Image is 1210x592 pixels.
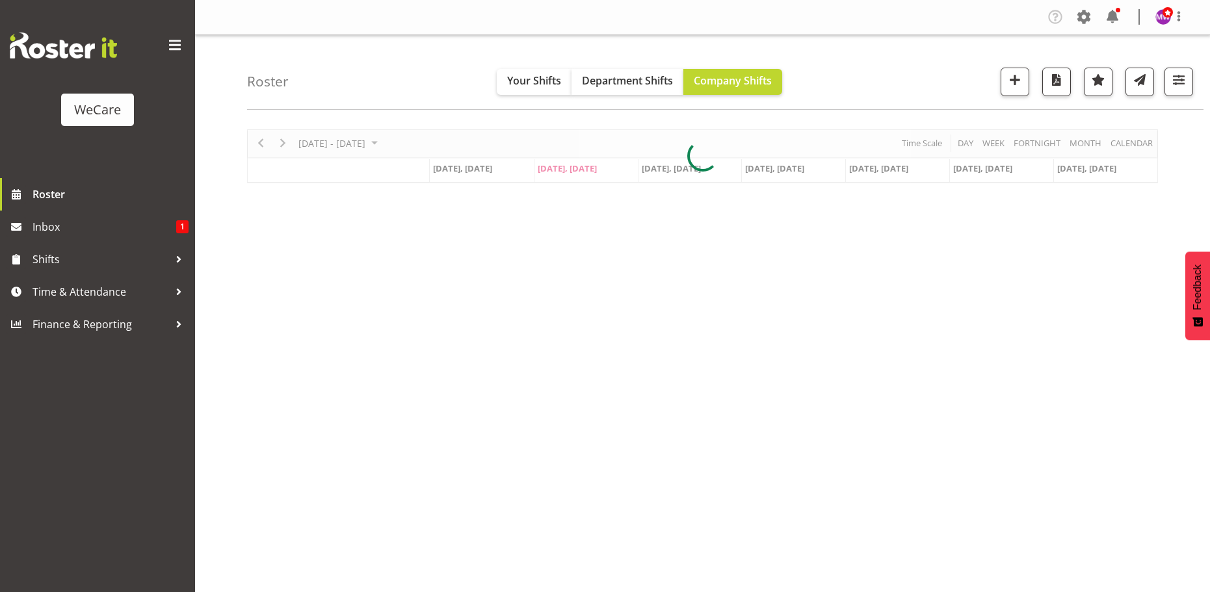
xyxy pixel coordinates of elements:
[1185,251,1210,340] button: Feedback - Show survey
[247,74,289,89] h4: Roster
[1125,68,1154,96] button: Send a list of all shifts for the selected filtered period to all rostered employees.
[33,250,169,269] span: Shifts
[33,185,189,204] span: Roster
[10,32,117,58] img: Rosterit website logo
[33,217,176,237] span: Inbox
[1001,68,1029,96] button: Add a new shift
[507,73,561,88] span: Your Shifts
[33,315,169,334] span: Finance & Reporting
[1164,68,1193,96] button: Filter Shifts
[1155,9,1171,25] img: management-we-care10447.jpg
[694,73,772,88] span: Company Shifts
[176,220,189,233] span: 1
[683,69,782,95] button: Company Shifts
[582,73,673,88] span: Department Shifts
[33,282,169,302] span: Time & Attendance
[1084,68,1112,96] button: Highlight an important date within the roster.
[1042,68,1071,96] button: Download a PDF of the roster according to the set date range.
[497,69,572,95] button: Your Shifts
[74,100,121,120] div: WeCare
[572,69,683,95] button: Department Shifts
[1192,264,1203,310] span: Feedback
